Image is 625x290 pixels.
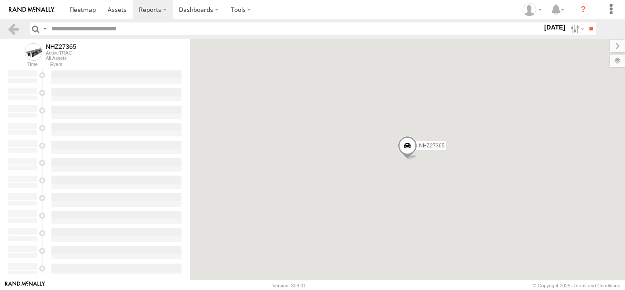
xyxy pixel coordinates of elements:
[41,22,48,35] label: Search Query
[273,283,306,288] div: Version: 309.01
[574,283,620,288] a: Terms and Conditions
[520,3,545,16] div: Zulema McIntosch
[533,283,620,288] div: © Copyright 2025 -
[46,55,76,61] div: All Assets
[576,3,590,17] i: ?
[46,50,76,55] div: ActiveTRAC
[50,62,190,67] div: Event
[46,43,76,50] div: NHZ27365 - View Asset History
[5,281,45,290] a: Visit our Website
[7,62,38,67] div: Time
[567,22,586,35] label: Search Filter Options
[542,22,567,32] label: [DATE]
[9,7,55,13] img: rand-logo.svg
[419,143,444,149] span: NHZ27365
[7,22,20,35] a: Back to previous Page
